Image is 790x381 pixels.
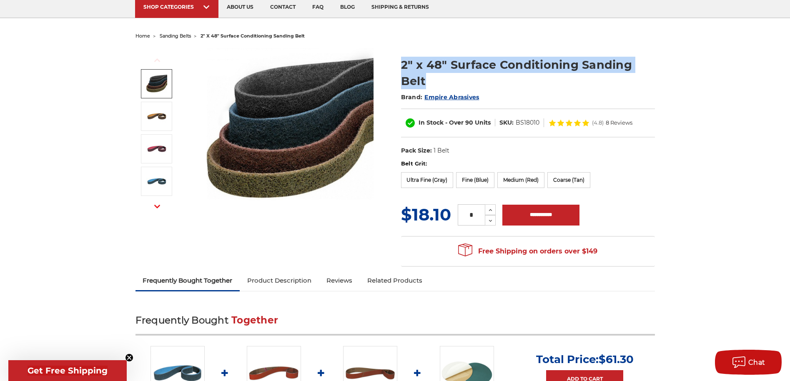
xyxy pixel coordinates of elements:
span: In Stock [419,119,444,126]
span: Free Shipping on orders over $149 [458,243,597,260]
a: home [135,33,150,39]
img: 2"x48" Coarse Surface Conditioning Belt [146,106,167,127]
label: Belt Grit: [401,160,655,168]
span: 8 Reviews [606,120,632,125]
h1: 2" x 48" Surface Conditioning Sanding Belt [401,57,655,89]
a: Related Products [360,271,430,290]
dt: SKU: [499,118,514,127]
span: Frequently Bought [135,314,228,326]
img: 2"x48" Medium Surface Conditioning Belt [146,138,167,159]
span: Get Free Shipping [28,366,108,376]
a: Frequently Bought Together [135,271,240,290]
button: Chat [715,350,782,375]
div: SHOP CATEGORIES [143,4,210,10]
dt: Pack Size: [401,146,432,155]
a: Empire Abrasives [424,93,479,101]
dd: 1 Belt [434,146,449,155]
span: Units [475,119,491,126]
span: Chat [748,358,765,366]
img: 2"x48" Surface Conditioning Sanding Belts [146,73,167,94]
img: 2"x48" Fine Surface Conditioning Belt [146,171,167,192]
span: Together [231,314,278,326]
a: sanding belts [160,33,191,39]
span: 90 [465,119,473,126]
p: Total Price: [536,353,634,366]
a: Reviews [319,271,360,290]
img: 2"x48" Surface Conditioning Sanding Belts [207,48,374,214]
button: Close teaser [125,353,133,362]
span: $18.10 [401,204,451,225]
dd: BS18010 [516,118,539,127]
span: (4.8) [592,120,604,125]
span: $61.30 [599,353,634,366]
div: Get Free ShippingClose teaser [8,360,127,381]
button: Previous [147,51,167,69]
a: Product Description [240,271,319,290]
span: Brand: [401,93,423,101]
span: - Over [445,119,464,126]
button: Next [147,198,167,216]
span: 2" x 48" surface conditioning sanding belt [201,33,305,39]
